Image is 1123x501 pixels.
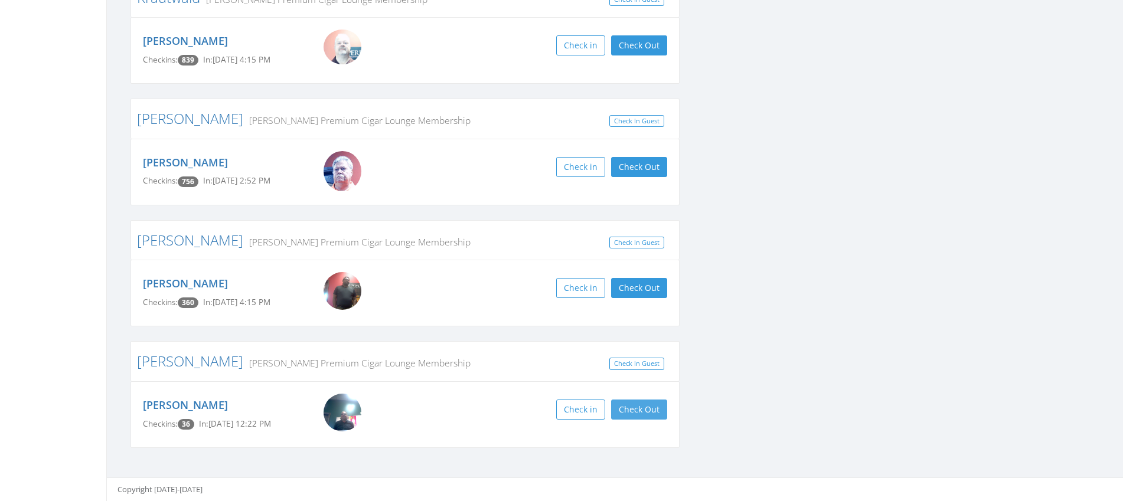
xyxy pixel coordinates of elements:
small: [PERSON_NAME] Premium Cigar Lounge Membership [243,235,471,248]
span: Checkins: [143,297,178,307]
span: Checkin count [178,55,198,66]
a: [PERSON_NAME] [143,276,228,290]
button: Check Out [611,157,667,177]
a: Check In Guest [609,358,664,370]
small: [PERSON_NAME] Premium Cigar Lounge Membership [243,356,471,369]
span: Checkin count [178,419,194,430]
button: Check in [556,278,605,298]
button: Check Out [611,35,667,55]
img: Kevin_McClendon_PWvqYwE.png [324,272,361,310]
span: Checkin count [178,297,198,308]
a: [PERSON_NAME] [137,230,243,250]
a: [PERSON_NAME] [137,351,243,371]
a: [PERSON_NAME] [143,34,228,48]
a: [PERSON_NAME] [137,109,243,128]
span: Checkin count [178,176,198,187]
footer: Copyright [DATE]-[DATE] [107,477,1123,501]
button: Check Out [611,278,667,298]
span: In: [DATE] 4:15 PM [203,297,270,307]
button: Check Out [611,400,667,420]
span: In: [DATE] 2:52 PM [203,175,270,186]
a: [PERSON_NAME] [143,398,228,412]
span: In: [DATE] 12:22 PM [199,418,271,429]
a: Check In Guest [609,237,664,249]
span: Checkins: [143,54,178,65]
span: Checkins: [143,175,178,186]
span: In: [DATE] 4:15 PM [203,54,270,65]
img: Big_Mike.jpg [324,151,361,191]
img: russell_morrison.png [324,394,361,431]
button: Check in [556,400,605,420]
button: Check in [556,35,605,55]
img: WIN_20200824_14_20_23_Pro.jpg [324,30,361,64]
a: Check In Guest [609,115,664,127]
a: [PERSON_NAME] [143,155,228,169]
button: Check in [556,157,605,177]
small: [PERSON_NAME] Premium Cigar Lounge Membership [243,114,471,127]
span: Checkins: [143,418,178,429]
